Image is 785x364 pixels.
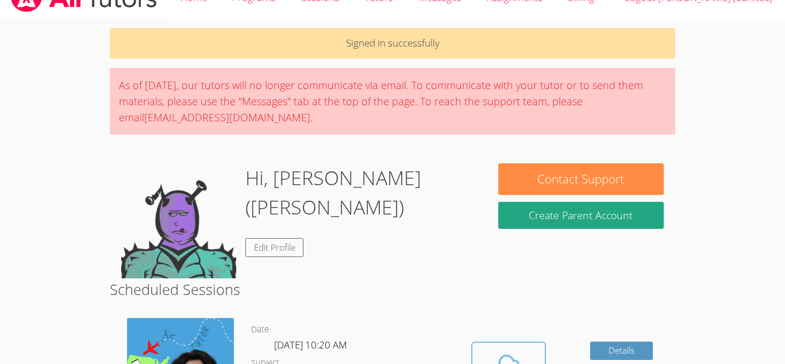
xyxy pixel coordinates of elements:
a: Edit Profile [245,238,304,257]
button: Create Parent Account [498,202,664,229]
p: Signed in successfully [110,28,675,59]
dt: Date [251,323,269,337]
h2: Scheduled Sessions [110,278,675,300]
a: Details [590,342,653,361]
h1: Hi, [PERSON_NAME] ([PERSON_NAME]) [245,163,475,222]
img: default.png [121,163,236,278]
div: As of [DATE], our tutors will no longer communicate via email. To communicate with your tutor or ... [110,68,675,135]
button: Contact Support [498,163,664,195]
span: [DATE] 10:20 AM [274,338,347,351]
